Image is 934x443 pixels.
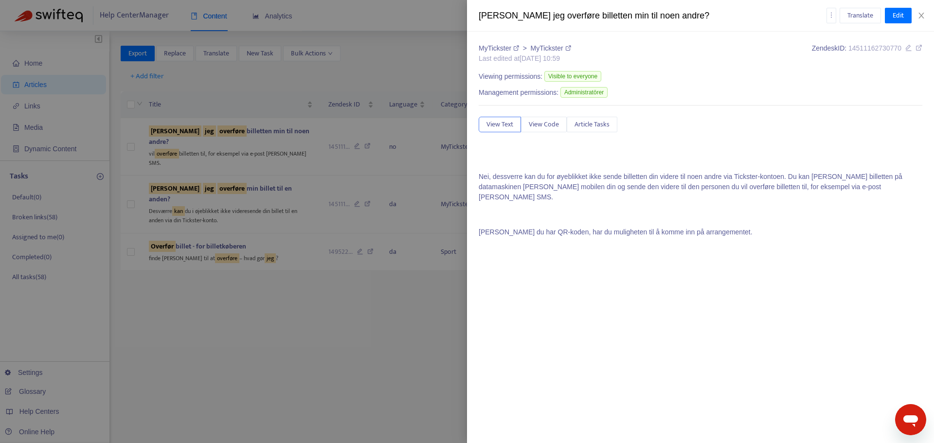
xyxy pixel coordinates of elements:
[840,8,881,23] button: Translate
[847,10,873,21] span: Translate
[479,88,558,98] span: Management permissions:
[521,117,567,132] button: View Code
[479,9,826,22] div: [PERSON_NAME] jeg overføre billetten min til noen andre?
[479,53,571,64] div: Last edited at [DATE] 10:59
[479,227,922,237] p: [PERSON_NAME] du har QR-koden, har du muligheten til å komme inn på arrangementet.
[893,10,904,21] span: Edit
[885,8,912,23] button: Edit
[544,71,601,82] span: Visible to everyone
[479,71,542,82] span: Viewing permissions:
[828,12,835,18] span: more
[915,11,928,20] button: Close
[895,404,926,435] iframe: Knap til at åbne messaging-vindue
[826,8,836,23] button: more
[917,12,925,19] span: close
[812,43,922,64] div: Zendesk ID:
[567,117,617,132] button: Article Tasks
[560,87,608,98] span: Administratörer
[486,119,513,130] span: View Text
[479,43,571,53] div: >
[529,119,559,130] span: View Code
[575,119,610,130] span: Article Tasks
[531,44,571,52] a: MyTickster
[479,172,922,202] p: Nei, dessverre kan du for øyeblikket ikke sende billetten din videre til noen andre via Tickster-...
[479,117,521,132] button: View Text
[848,44,901,52] span: 14511162730770
[479,44,521,52] a: MyTickster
